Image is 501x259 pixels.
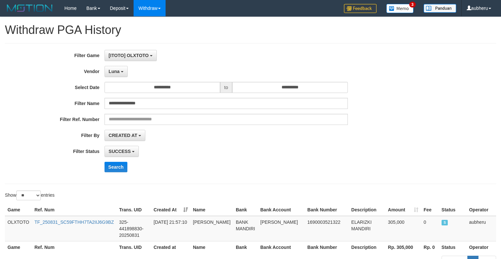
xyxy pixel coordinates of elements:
[190,204,233,216] th: Name
[442,220,448,225] span: SUCCESS
[117,216,151,241] td: 325-441898830-20250831
[466,241,496,253] th: Operator
[385,216,421,241] td: 305,000
[344,4,377,13] img: Feedback.jpg
[5,204,32,216] th: Game
[424,4,456,13] img: panduan.png
[233,241,258,253] th: Bank
[5,190,55,200] label: Show entries
[151,204,190,216] th: Created At: activate to sort column ascending
[233,216,258,241] td: BANK MANDIRI
[5,23,496,37] h1: Withdraw PGA History
[5,216,32,241] td: OLXTOTO
[258,204,305,216] th: Bank Account
[421,204,439,216] th: Fee
[117,241,151,253] th: Trans. UID
[105,130,146,141] button: CREATED AT
[349,216,385,241] td: ELARIZKI MANDIRI
[258,216,305,241] td: [PERSON_NAME]
[233,204,258,216] th: Bank
[151,241,190,253] th: Created at
[32,204,116,216] th: Ref. Num
[466,216,496,241] td: aubheru
[305,216,349,241] td: 1690003521322
[105,146,139,157] button: SUCCESS
[109,69,120,74] span: Luna
[305,241,349,253] th: Bank Number
[421,241,439,253] th: Rp. 0
[190,241,233,253] th: Name
[105,162,128,172] button: Search
[349,241,385,253] th: Description
[5,3,55,13] img: MOTION_logo.png
[409,2,416,8] span: 3
[258,241,305,253] th: Bank Account
[151,216,190,241] td: [DATE] 21:57:10
[109,149,131,154] span: SUCCESS
[109,53,149,58] span: [ITOTO] OLXTOTO
[439,241,466,253] th: Status
[385,204,421,216] th: Amount: activate to sort column ascending
[385,241,421,253] th: Rp. 305,000
[349,204,385,216] th: Description
[109,133,137,138] span: CREATED AT
[220,82,233,93] span: to
[105,50,157,61] button: [ITOTO] OLXTOTO
[117,204,151,216] th: Trans. UID
[34,220,114,225] a: TF_250831_SC59FTHH7TA2IIJ6G9BZ
[190,216,233,241] td: [PERSON_NAME]
[386,4,414,13] img: Button%20Memo.svg
[32,241,116,253] th: Ref. Num
[105,66,128,77] button: Luna
[305,204,349,216] th: Bank Number
[439,204,466,216] th: Status
[16,190,41,200] select: Showentries
[466,204,496,216] th: Operator
[421,216,439,241] td: 0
